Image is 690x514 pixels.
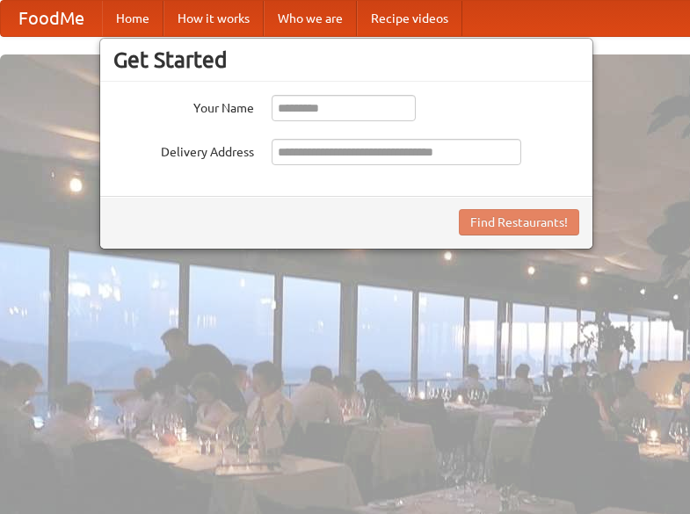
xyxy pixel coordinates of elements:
[1,1,102,36] a: FoodMe
[113,95,254,117] label: Your Name
[113,139,254,161] label: Delivery Address
[102,1,163,36] a: Home
[357,1,462,36] a: Recipe videos
[264,1,357,36] a: Who we are
[163,1,264,36] a: How it works
[459,209,579,235] button: Find Restaurants!
[113,47,579,73] h3: Get Started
